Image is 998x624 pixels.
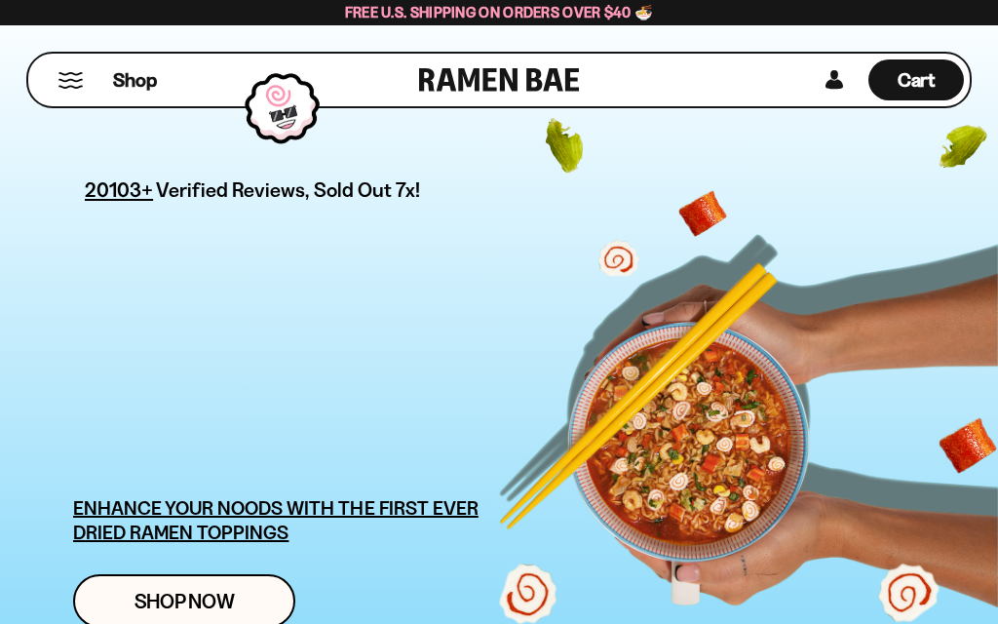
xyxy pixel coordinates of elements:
[113,67,157,94] span: Shop
[345,3,654,21] span: Free U.S. Shipping on Orders over $40 🍜
[156,177,420,202] span: Verified Reviews, Sold Out 7x!
[113,59,157,100] a: Shop
[134,591,235,611] span: Shop Now
[868,54,964,106] a: Cart
[898,68,936,92] span: Cart
[58,72,84,89] button: Mobile Menu Trigger
[85,175,153,205] span: 20103+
